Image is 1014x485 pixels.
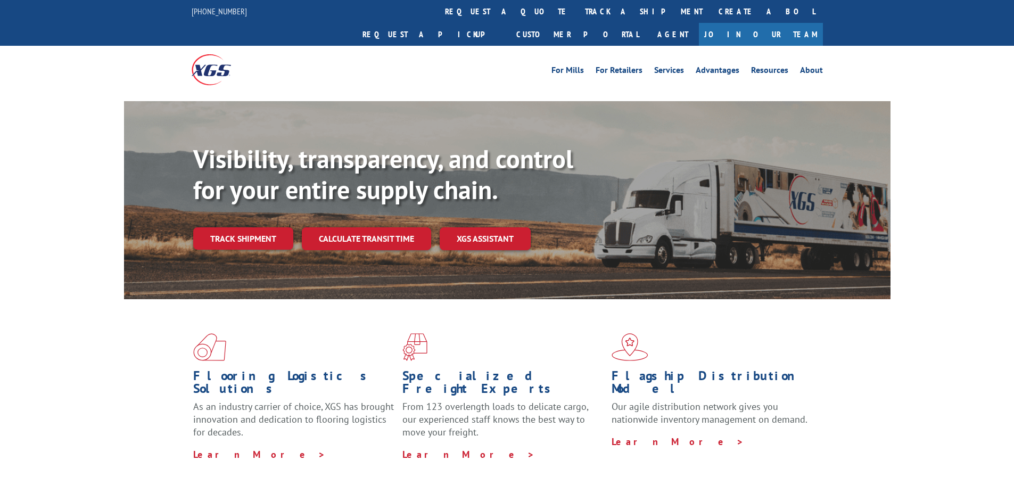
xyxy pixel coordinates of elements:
h1: Specialized Freight Experts [402,369,604,400]
img: xgs-icon-focused-on-flooring-red [402,333,427,361]
a: Advantages [696,66,739,78]
a: Calculate transit time [302,227,431,250]
a: Resources [751,66,788,78]
b: Visibility, transparency, and control for your entire supply chain. [193,142,573,206]
p: From 123 overlength loads to delicate cargo, our experienced staff knows the best way to move you... [402,400,604,448]
a: Services [654,66,684,78]
a: Agent [647,23,699,46]
h1: Flagship Distribution Model [612,369,813,400]
span: Our agile distribution network gives you nationwide inventory management on demand. [612,400,807,425]
a: Request a pickup [355,23,508,46]
a: Customer Portal [508,23,647,46]
a: For Retailers [596,66,642,78]
a: Learn More > [612,435,744,448]
a: About [800,66,823,78]
img: xgs-icon-total-supply-chain-intelligence-red [193,333,226,361]
a: [PHONE_NUMBER] [192,6,247,17]
a: Learn More > [402,448,535,461]
img: xgs-icon-flagship-distribution-model-red [612,333,648,361]
a: Track shipment [193,227,293,250]
span: As an industry carrier of choice, XGS has brought innovation and dedication to flooring logistics... [193,400,394,438]
h1: Flooring Logistics Solutions [193,369,394,400]
a: For Mills [551,66,584,78]
a: Join Our Team [699,23,823,46]
a: XGS ASSISTANT [440,227,531,250]
a: Learn More > [193,448,326,461]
